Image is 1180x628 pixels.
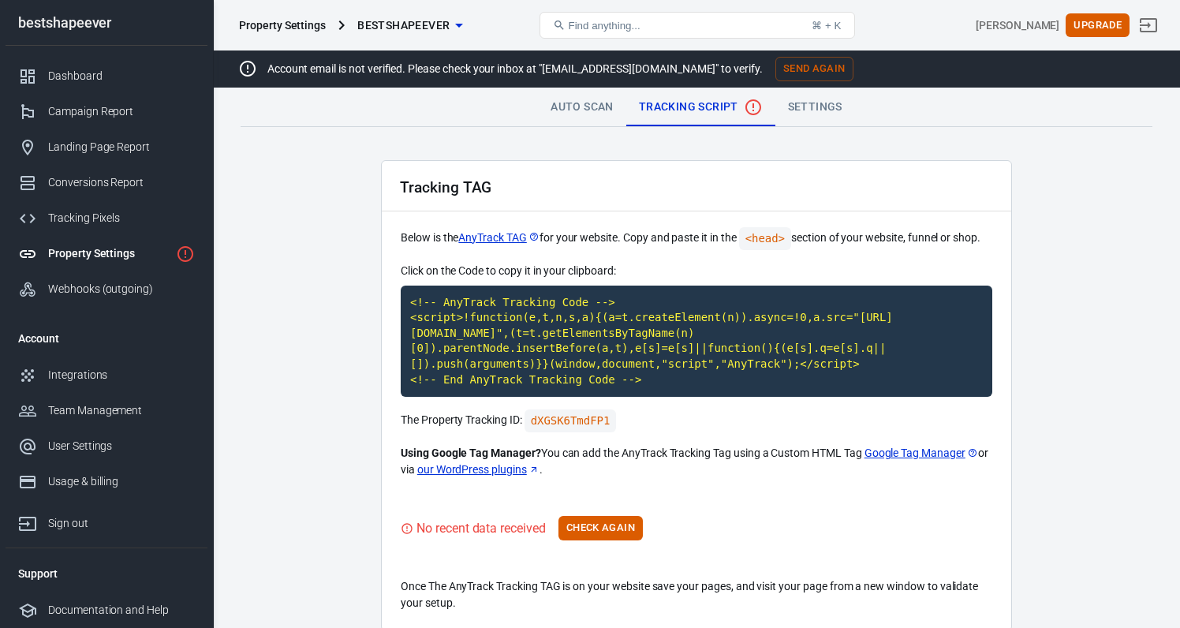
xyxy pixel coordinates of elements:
[864,445,978,462] a: Google Tag Manager
[239,17,326,33] div: Property Settings
[48,68,195,84] div: Dashboard
[739,227,791,250] code: <head>
[775,88,855,126] a: Settings
[6,499,207,541] a: Sign out
[417,462,540,478] a: our WordPress plugins
[6,393,207,428] a: Team Management
[401,409,992,432] p: The Property Tracking ID:
[6,271,207,307] a: Webhooks (outgoing)
[401,447,541,459] strong: Using Google Tag Manager?
[744,98,763,117] svg: No data received
[538,88,626,126] a: Auto Scan
[48,367,195,383] div: Integrations
[48,281,195,297] div: Webhooks (outgoing)
[458,230,539,246] a: AnyTrack TAG
[48,515,195,532] div: Sign out
[1066,13,1130,38] button: Upgrade
[401,578,992,611] p: Once The AnyTrack Tracking TAG is on your website save your pages, and visit your page from a new...
[48,473,195,490] div: Usage & billing
[6,555,207,592] li: Support
[416,518,546,538] div: No recent data received
[6,236,207,271] a: Property Settings
[775,57,853,81] button: Send Again
[48,174,195,191] div: Conversions Report
[6,58,207,94] a: Dashboard
[176,245,195,264] svg: Property is not installed yet
[400,179,491,196] h2: Tracking TAG
[6,464,207,499] a: Usage & billing
[6,357,207,393] a: Integrations
[48,602,195,619] div: Documentation and Help
[48,103,195,120] div: Campaign Report
[812,20,841,32] div: ⌘ + K
[401,518,546,538] div: Visit your website to trigger the Tracking Tag and validate your setup.
[401,227,992,250] p: Below is the for your website. Copy and paste it in the section of your website, funnel or shop.
[6,320,207,357] li: Account
[639,98,763,117] span: Tracking Script
[540,12,855,39] button: Find anything...⌘ + K
[976,17,1059,34] div: Account id: d2BNLZs7
[48,402,195,419] div: Team Management
[6,165,207,200] a: Conversions Report
[401,286,992,398] code: Click to copy
[401,445,992,478] p: You can add the AnyTrack Tracking Tag using a Custom HTML Tag or via .
[569,20,640,32] span: Find anything...
[48,438,195,454] div: User Settings
[401,263,992,279] p: Click on the Code to copy it in your clipboard:
[6,16,207,30] div: bestshapeever
[48,210,195,226] div: Tracking Pixels
[48,139,195,155] div: Landing Page Report
[6,94,207,129] a: Campaign Report
[6,200,207,236] a: Tracking Pixels
[525,409,617,432] code: Click to copy
[267,61,763,77] p: Account email is not verified. Please check your inbox at "[EMAIL_ADDRESS][DOMAIN_NAME]" to verify.
[1130,6,1167,44] a: Sign out
[351,11,469,40] button: bestshapeever
[48,245,170,262] div: Property Settings
[357,16,450,36] span: bestshapeever
[6,129,207,165] a: Landing Page Report
[6,428,207,464] a: User Settings
[558,516,643,540] button: Check Again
